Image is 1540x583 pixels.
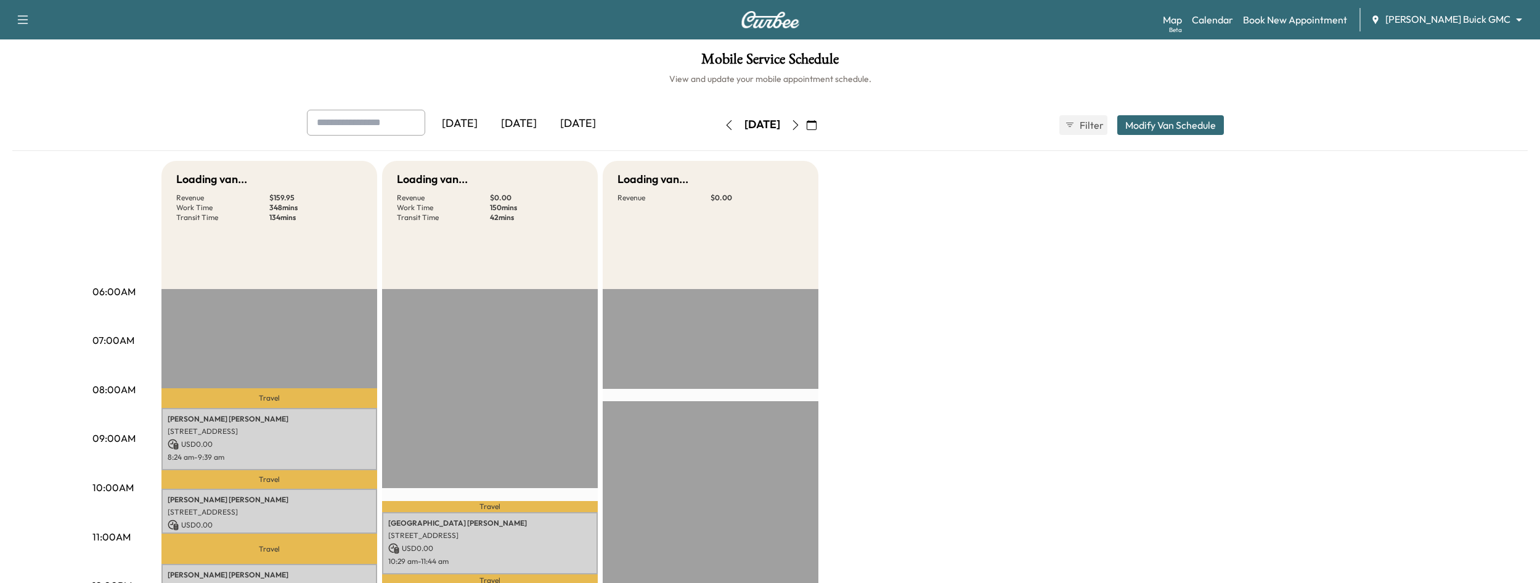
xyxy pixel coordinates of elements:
p: Revenue [397,193,490,203]
p: Travel [382,501,598,512]
p: 08:00AM [92,382,136,397]
p: 10:00AM [92,480,134,495]
p: Transit Time [176,213,269,222]
p: $ 0.00 [711,193,804,203]
div: [DATE] [548,110,608,138]
p: 348 mins [269,203,362,213]
p: [PERSON_NAME] [PERSON_NAME] [168,414,371,424]
h6: View and update your mobile appointment schedule. [12,73,1528,85]
p: 8:24 am - 9:39 am [168,452,371,462]
button: Filter [1059,115,1107,135]
h5: Loading van... [617,171,688,188]
div: Beta [1169,25,1182,35]
p: USD 0.00 [388,543,592,554]
p: 10:29 am - 11:44 am [388,556,592,566]
p: USD 0.00 [168,439,371,450]
p: [STREET_ADDRESS] [388,531,592,540]
p: [GEOGRAPHIC_DATA] [PERSON_NAME] [388,518,592,528]
p: 09:00AM [92,431,136,446]
button: Modify Van Schedule [1117,115,1224,135]
p: Revenue [617,193,711,203]
p: [PERSON_NAME] [PERSON_NAME] [168,570,371,580]
h5: Loading van... [176,171,247,188]
a: Calendar [1192,12,1233,27]
span: Filter [1080,118,1102,132]
img: Curbee Logo [741,11,800,28]
p: [PERSON_NAME] [PERSON_NAME] [168,495,371,505]
p: Travel [161,534,377,565]
p: 134 mins [269,213,362,222]
p: [STREET_ADDRESS] [168,426,371,436]
a: MapBeta [1163,12,1182,27]
p: 11:00AM [92,529,131,544]
p: $ 0.00 [490,193,583,203]
p: [STREET_ADDRESS] [168,507,371,517]
p: $ 159.95 [269,193,362,203]
p: Travel [161,388,377,408]
div: [DATE] [430,110,489,138]
p: USD 0.00 [168,520,371,531]
p: Work Time [397,203,490,213]
p: Transit Time [397,213,490,222]
p: 06:00AM [92,284,136,299]
h5: Loading van... [397,171,468,188]
div: [DATE] [744,117,780,132]
a: Book New Appointment [1243,12,1347,27]
h1: Mobile Service Schedule [12,52,1528,73]
span: [PERSON_NAME] Buick GMC [1385,12,1510,26]
div: [DATE] [489,110,548,138]
p: 42 mins [490,213,583,222]
p: Travel [161,470,377,489]
p: 07:00AM [92,333,134,348]
p: Revenue [176,193,269,203]
p: 150 mins [490,203,583,213]
p: Work Time [176,203,269,213]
